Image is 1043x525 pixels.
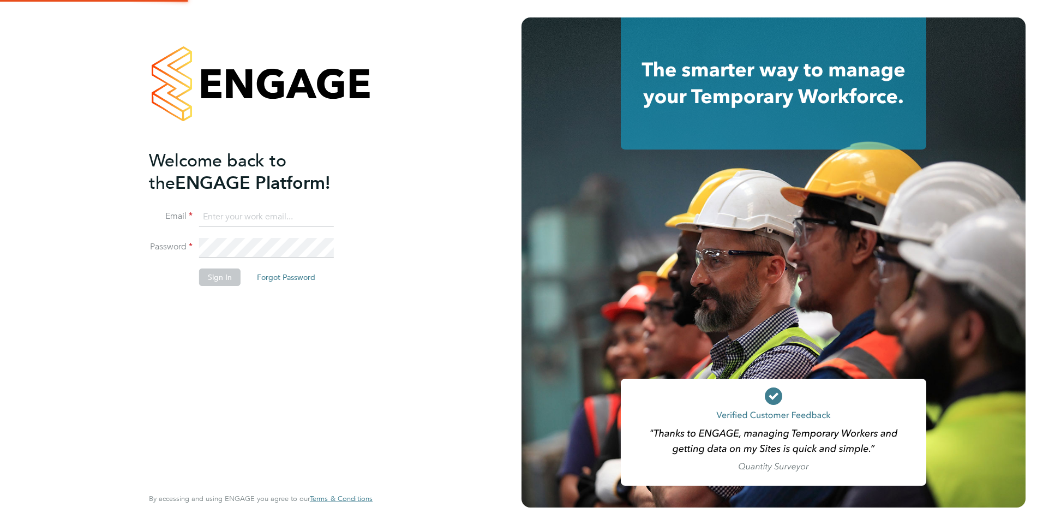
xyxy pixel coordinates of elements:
label: Email [149,211,193,222]
input: Enter your work email... [199,207,334,227]
button: Sign In [199,269,241,286]
button: Forgot Password [248,269,324,286]
span: Welcome back to the [149,150,286,194]
h2: ENGAGE Platform! [149,150,362,194]
span: By accessing and using ENGAGE you agree to our [149,494,373,503]
label: Password [149,241,193,253]
a: Terms & Conditions [310,494,373,503]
